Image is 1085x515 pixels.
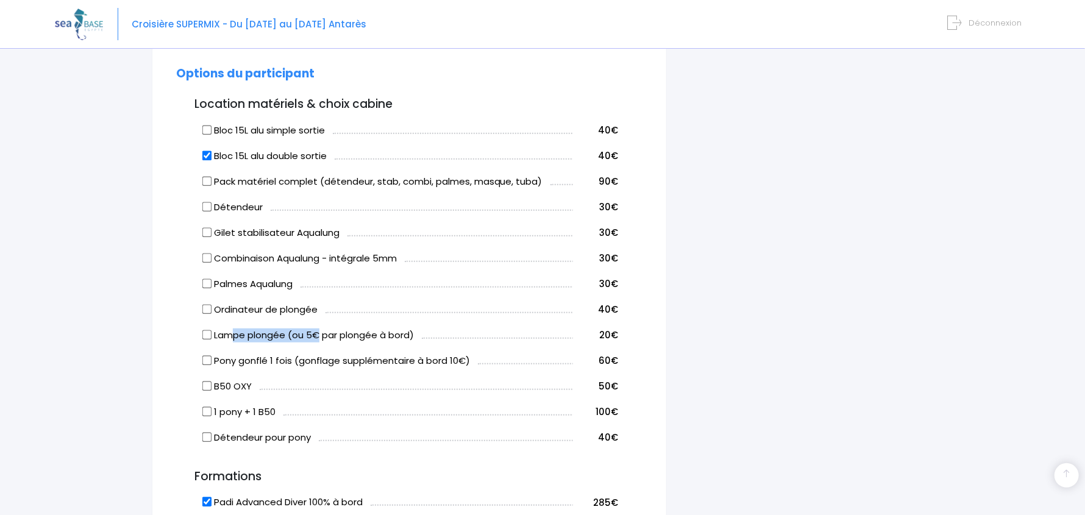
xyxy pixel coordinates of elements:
[203,354,470,368] label: Pony gonflé 1 fois (gonflage supplémentaire à bord 10€)
[203,431,311,445] label: Détendeur pour pony
[203,329,414,343] label: Lampe plongée (ou 5€ par plongée à bord)
[202,151,212,160] input: Bloc 15L alu double sortie
[202,279,212,288] input: Palmes Aqualung
[202,253,212,263] input: Combinaison Aqualung - intégrale 5mm
[203,226,340,240] label: Gilet stabilisateur Aqualung
[177,98,642,112] h3: Location matériels & choix cabine
[600,252,619,265] span: 30€
[600,329,619,341] span: 20€
[177,67,642,81] h2: Options du participant
[599,175,619,188] span: 90€
[203,201,263,215] label: Détendeur
[202,202,212,211] input: Détendeur
[202,304,212,314] input: Ordinateur de plongée
[599,354,619,367] span: 60€
[202,176,212,186] input: Pack matériel complet (détendeur, stab, combi, palmes, masque, tuba)
[599,431,619,444] span: 40€
[202,407,212,416] input: 1 pony + 1 B50
[202,355,212,365] input: Pony gonflé 1 fois (gonflage supplémentaire à bord 10€)
[600,226,619,239] span: 30€
[203,277,293,291] label: Palmes Aqualung
[202,227,212,237] input: Gilet stabilisateur Aqualung
[202,125,212,135] input: Bloc 15L alu simple sortie
[177,470,642,484] h3: Formations
[203,380,252,394] label: B50 OXY
[202,330,212,339] input: Lampe plongée (ou 5€ par plongée à bord)
[600,201,619,213] span: 30€
[203,495,363,510] label: Padi Advanced Diver 100% à bord
[600,277,619,290] span: 30€
[203,252,397,266] label: Combinaison Aqualung - intégrale 5mm
[599,303,619,316] span: 40€
[203,405,276,419] label: 1 pony + 1 B50
[203,175,542,189] label: Pack matériel complet (détendeur, stab, combi, palmes, masque, tuba)
[202,497,212,507] input: Padi Advanced Diver 100% à bord
[599,380,619,392] span: 50€
[599,124,619,137] span: 40€
[969,17,1022,29] span: Déconnexion
[202,432,212,442] input: Détendeur pour pony
[596,405,619,418] span: 100€
[594,496,619,509] span: 285€
[203,149,327,163] label: Bloc 15L alu double sortie
[132,18,366,30] span: Croisière SUPERMIX - Du [DATE] au [DATE] Antarès
[202,381,212,391] input: B50 OXY
[599,149,619,162] span: 40€
[203,303,318,317] label: Ordinateur de plongée
[203,124,325,138] label: Bloc 15L alu simple sortie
